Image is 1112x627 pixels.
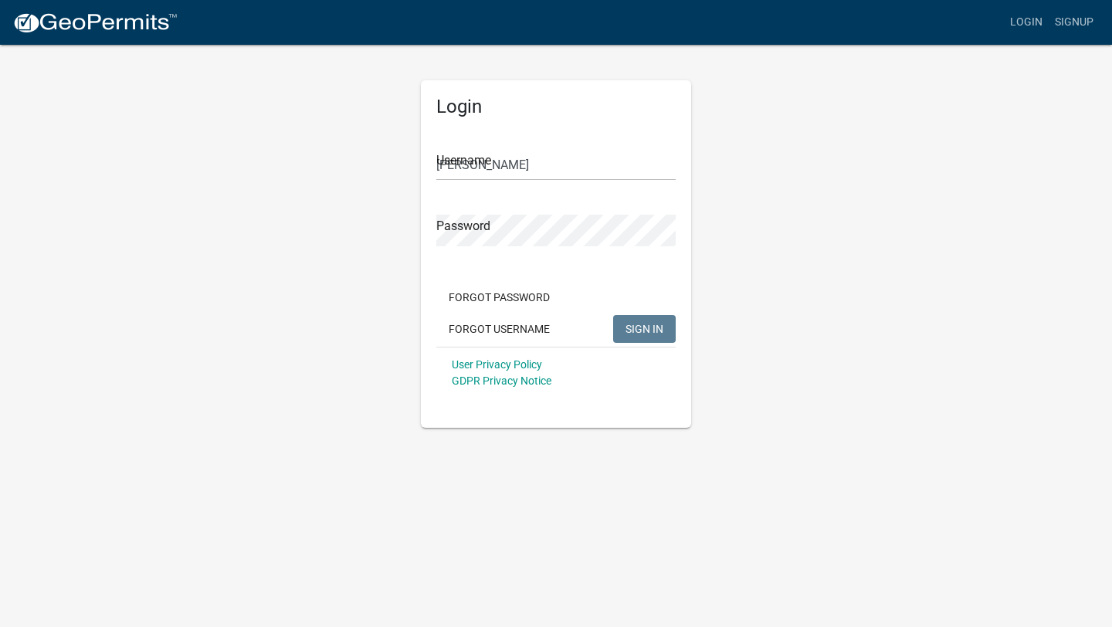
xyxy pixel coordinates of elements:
h5: Login [436,96,676,118]
a: Signup [1049,8,1100,37]
a: User Privacy Policy [452,358,542,371]
span: SIGN IN [625,322,663,334]
button: Forgot Password [436,283,562,311]
button: Forgot Username [436,315,562,343]
a: GDPR Privacy Notice [452,375,551,387]
a: Login [1004,8,1049,37]
button: SIGN IN [613,315,676,343]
